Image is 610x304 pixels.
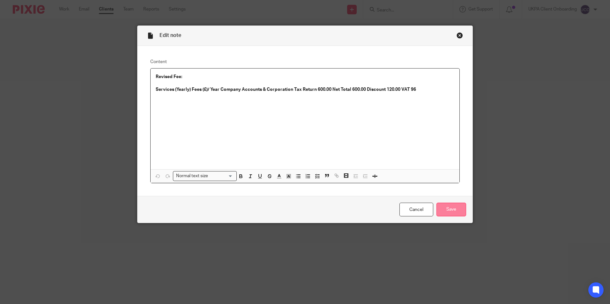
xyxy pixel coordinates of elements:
[156,87,416,92] strong: Services (Yearly) Fees (£)/ Year Company Accounts & Corporation Tax Return 600.00 Net Total 600.0...
[210,173,233,179] input: Search for option
[173,171,237,181] div: Search for option
[457,32,463,39] div: Close this dialog window
[436,203,466,216] input: Save
[399,203,433,216] a: Cancel
[175,173,209,179] span: Normal text size
[160,33,181,38] span: Edit note
[150,59,460,65] label: Content
[156,75,182,79] strong: Revised Fee:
